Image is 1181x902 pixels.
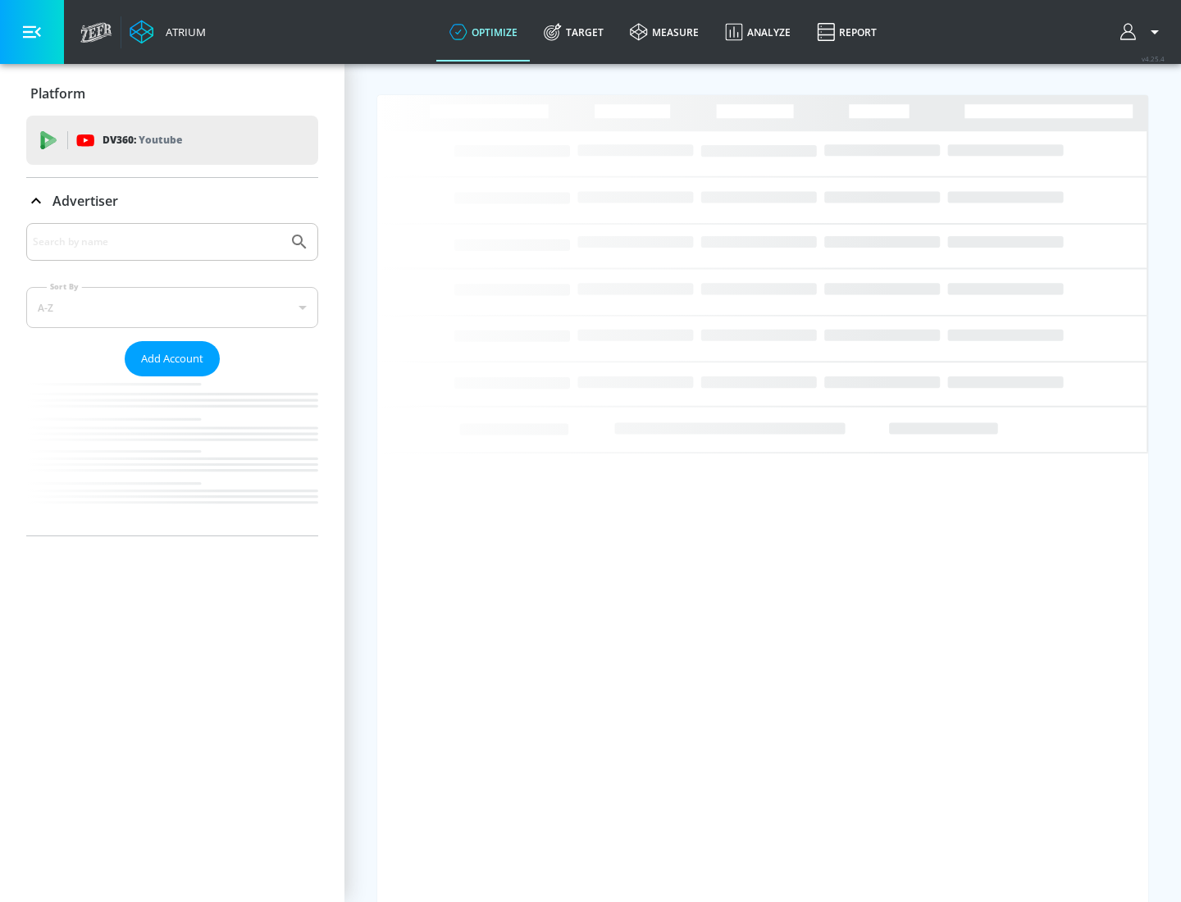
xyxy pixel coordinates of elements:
[141,349,203,368] span: Add Account
[26,71,318,116] div: Platform
[617,2,712,61] a: measure
[26,376,318,535] nav: list of Advertiser
[103,131,182,149] p: DV360:
[26,223,318,535] div: Advertiser
[1142,54,1165,63] span: v 4.25.4
[531,2,617,61] a: Target
[47,281,82,292] label: Sort By
[804,2,890,61] a: Report
[712,2,804,61] a: Analyze
[26,287,318,328] div: A-Z
[159,25,206,39] div: Atrium
[125,341,220,376] button: Add Account
[52,192,118,210] p: Advertiser
[33,231,281,253] input: Search by name
[130,20,206,44] a: Atrium
[26,116,318,165] div: DV360: Youtube
[26,178,318,224] div: Advertiser
[139,131,182,148] p: Youtube
[436,2,531,61] a: optimize
[30,84,85,102] p: Platform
